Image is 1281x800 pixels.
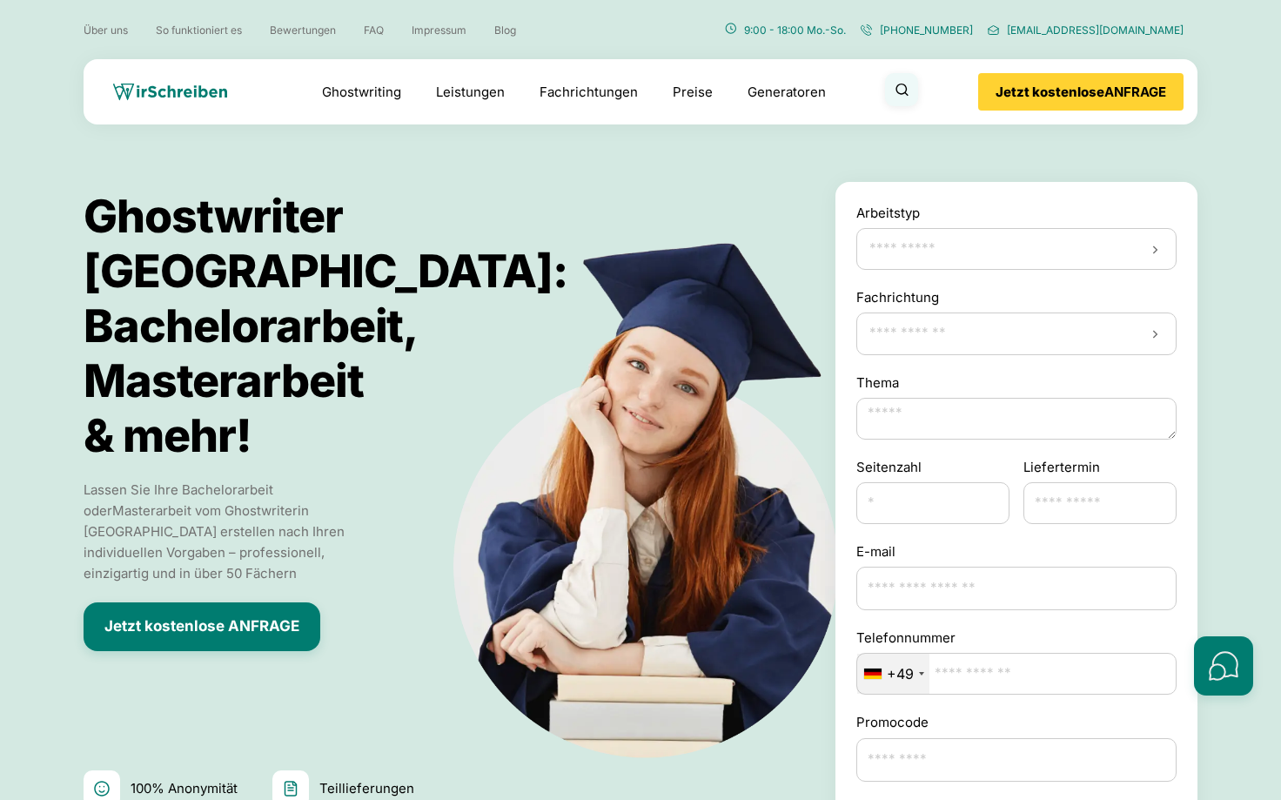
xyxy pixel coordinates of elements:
[540,82,638,103] a: Fachrichtungen
[156,24,242,37] a: So funktioniert es
[987,22,1184,37] a: [EMAIL_ADDRESS][DOMAIN_NAME]
[322,82,401,103] a: Ghostwriting
[887,666,914,682] div: +49
[856,373,1177,393] label: Thema
[113,84,227,101] img: wirschreiben
[860,22,973,37] a: [PHONE_NUMBER]
[673,84,713,100] a: Preise
[996,84,1104,100] b: Jetzt kostenlose
[412,189,908,761] img: Ghostwriter Österreich: Bachelorarbeit, Masterarbeit <br>& mehr!
[880,24,973,37] span: [PHONE_NUMBER]
[856,287,939,308] label: Fachrichtung
[84,602,320,651] button: Jetzt kostenlose ANFRAGE
[856,203,920,224] label: Arbeitstyp
[84,189,700,463] h1: Ghostwriter [GEOGRAPHIC_DATA]: Bachelorarbeit, Masterarbeit & mehr!
[744,24,846,37] span: 9:00 - 18:00 Mo.-So.
[857,654,929,694] div: Telephone country code
[84,480,353,584] p: Lassen Sie Ihre Bachelorarbeit oder Masterarbeit vom Ghostwriter in [GEOGRAPHIC_DATA] erstellen n...
[131,778,238,799] span: 100% Anonymität
[494,24,516,37] a: Blog
[856,457,1009,478] label: Seitenzahl
[978,73,1184,111] button: Jetzt kostenloseANFRAGE
[84,24,128,37] a: Über uns
[319,778,414,799] span: Teillieferungen
[436,82,505,103] a: Leistungen
[270,24,336,37] a: Bewertungen
[412,24,466,37] a: Impressum
[856,712,1177,733] label: Promocode
[856,628,1177,649] label: Telefonnummer
[748,82,826,103] a: Generatoren
[885,73,918,106] button: Suche öffnen
[856,541,1177,562] label: E-mail
[364,24,384,37] a: FAQ
[1023,457,1100,478] label: Liefertermin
